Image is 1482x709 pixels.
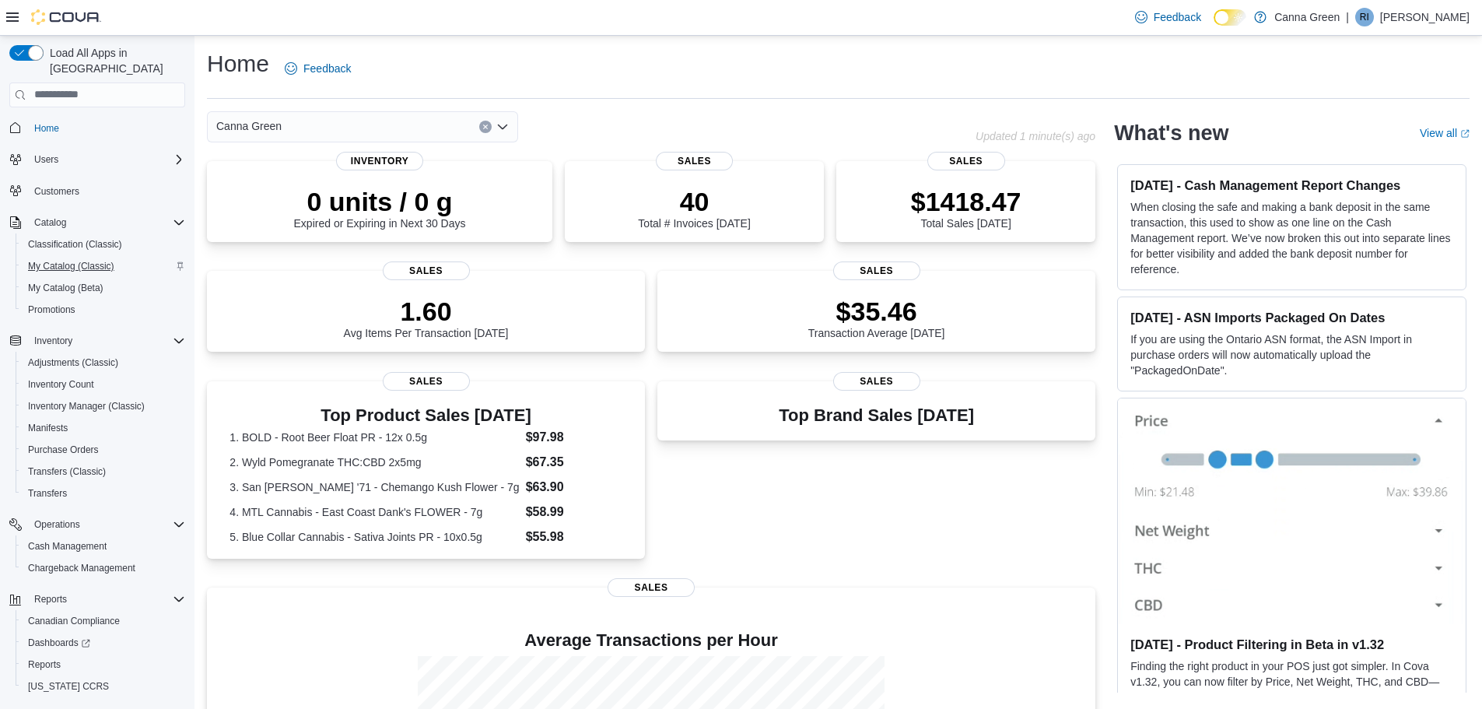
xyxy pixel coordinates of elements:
[28,332,185,350] span: Inventory
[34,518,80,531] span: Operations
[526,453,622,472] dd: $67.35
[22,257,185,276] span: My Catalog (Classic)
[496,121,509,133] button: Open list of options
[22,537,185,556] span: Cash Management
[1346,8,1349,26] p: |
[3,330,191,352] button: Inventory
[229,406,622,425] h3: Top Product Sales [DATE]
[16,255,191,277] button: My Catalog (Classic)
[3,180,191,202] button: Customers
[16,352,191,374] button: Adjustments (Classic)
[229,430,519,445] dt: 1. BOLD - Root Beer Float PR - 12x 0.5g
[3,212,191,233] button: Catalog
[1420,127,1470,139] a: View allExternal link
[911,186,1021,217] p: $1418.47
[22,677,185,696] span: Washington CCRS
[22,634,185,652] span: Dashboards
[22,462,112,481] a: Transfers (Classic)
[28,400,145,412] span: Inventory Manager (Classic)
[16,299,191,321] button: Promotions
[3,514,191,535] button: Operations
[22,612,126,630] a: Canadian Compliance
[28,238,122,251] span: Classification (Classic)
[229,529,519,545] dt: 5. Blue Collar Cannabis - Sativa Joints PR - 10x0.5g
[16,461,191,483] button: Transfers (Classic)
[22,375,185,394] span: Inventory Count
[22,397,151,416] a: Inventory Manager (Classic)
[28,282,103,294] span: My Catalog (Beta)
[22,235,185,254] span: Classification (Classic)
[22,440,185,459] span: Purchase Orders
[3,149,191,170] button: Users
[28,615,120,627] span: Canadian Compliance
[22,353,124,372] a: Adjustments (Classic)
[16,483,191,504] button: Transfers
[28,213,72,232] button: Catalog
[28,590,73,609] button: Reports
[1130,637,1453,652] h3: [DATE] - Product Filtering in Beta in v1.32
[22,559,142,577] a: Chargeback Management
[28,150,185,169] span: Users
[22,419,74,437] a: Manifests
[608,578,695,597] span: Sales
[22,279,110,297] a: My Catalog (Beta)
[1355,8,1374,26] div: Raven Irwin
[1380,8,1470,26] p: [PERSON_NAME]
[526,428,622,447] dd: $97.98
[16,654,191,676] button: Reports
[31,9,101,25] img: Cova
[279,53,357,84] a: Feedback
[294,186,466,230] div: Expired or Expiring in Next 30 Days
[28,213,185,232] span: Catalog
[28,422,68,434] span: Manifests
[28,356,118,369] span: Adjustments (Classic)
[28,182,86,201] a: Customers
[28,658,61,671] span: Reports
[656,152,734,170] span: Sales
[303,61,351,76] span: Feedback
[34,216,66,229] span: Catalog
[34,593,67,605] span: Reports
[336,152,423,170] span: Inventory
[22,300,82,319] a: Promotions
[344,296,509,339] div: Avg Items Per Transaction [DATE]
[28,332,79,350] button: Inventory
[383,261,470,280] span: Sales
[22,484,73,503] a: Transfers
[16,439,191,461] button: Purchase Orders
[1129,2,1207,33] a: Feedback
[22,300,185,319] span: Promotions
[16,632,191,654] a: Dashboards
[833,372,920,391] span: Sales
[22,440,105,459] a: Purchase Orders
[22,257,121,276] a: My Catalog (Classic)
[28,378,94,391] span: Inventory Count
[28,515,185,534] span: Operations
[16,676,191,697] button: [US_STATE] CCRS
[638,186,750,217] p: 40
[22,419,185,437] span: Manifests
[16,374,191,395] button: Inventory Count
[22,634,96,652] a: Dashboards
[16,233,191,255] button: Classification (Classic)
[229,455,519,470] dt: 2. Wyld Pomegranate THC:CBD 2x5mg
[16,395,191,417] button: Inventory Manager (Classic)
[16,557,191,579] button: Chargeback Management
[1460,129,1470,139] svg: External link
[22,235,128,254] a: Classification (Classic)
[344,296,509,327] p: 1.60
[526,478,622,497] dd: $63.90
[294,186,466,217] p: 0 units / 0 g
[526,503,622,521] dd: $58.99
[28,515,86,534] button: Operations
[638,186,750,230] div: Total # Invoices [DATE]
[28,150,65,169] button: Users
[34,185,79,198] span: Customers
[526,528,622,546] dd: $55.98
[16,535,191,557] button: Cash Management
[22,612,185,630] span: Canadian Compliance
[28,444,99,456] span: Purchase Orders
[229,479,519,495] dt: 3. San [PERSON_NAME] '71 - Chemango Kush Flower - 7g
[28,118,185,138] span: Home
